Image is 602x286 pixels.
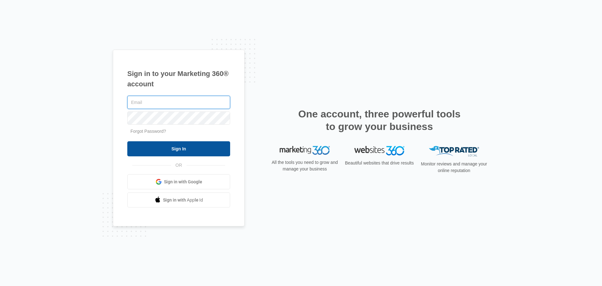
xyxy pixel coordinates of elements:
p: Monitor reviews and manage your online reputation [419,161,489,174]
img: Websites 360 [354,146,404,155]
input: Sign In [127,141,230,156]
span: OR [171,162,187,169]
h2: One account, three powerful tools to grow your business [296,108,462,133]
a: Forgot Password? [130,129,166,134]
p: All the tools you need to grow and manage your business [270,159,340,172]
span: Sign in with Google [164,179,202,185]
img: Marketing 360 [280,146,330,155]
p: Beautiful websites that drive results [344,160,415,166]
input: Email [127,96,230,109]
a: Sign in with Apple Id [127,192,230,208]
span: Sign in with Apple Id [163,197,203,203]
img: Top Rated Local [429,146,479,156]
a: Sign in with Google [127,174,230,189]
h1: Sign in to your Marketing 360® account [127,68,230,89]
